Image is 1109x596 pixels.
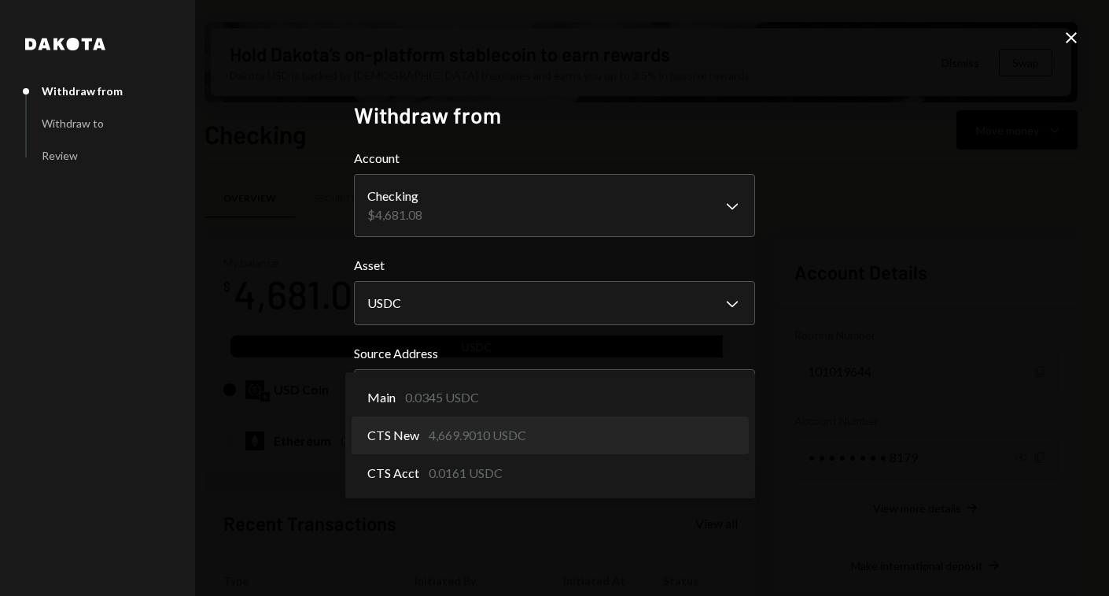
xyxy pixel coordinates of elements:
[429,464,503,483] div: 0.0161 USDC
[367,464,419,483] span: CTS Acct
[42,117,104,130] div: Withdraw to
[429,426,526,445] div: 4,669.9010 USDC
[354,100,755,131] h2: Withdraw from
[42,149,78,162] div: Review
[367,426,419,445] span: CTS New
[354,256,755,275] label: Asset
[354,174,755,237] button: Account
[405,388,479,407] div: 0.0345 USDC
[354,149,755,168] label: Account
[42,84,123,98] div: Withdraw from
[354,369,755,413] button: Source Address
[367,388,396,407] span: Main
[354,344,755,363] label: Source Address
[354,281,755,325] button: Asset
